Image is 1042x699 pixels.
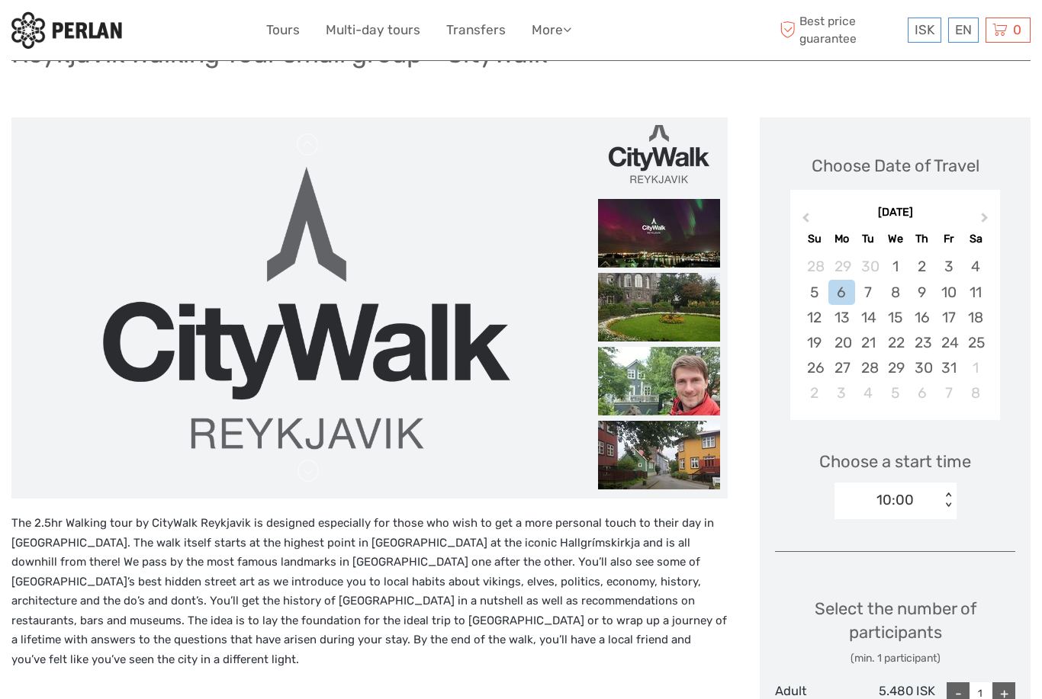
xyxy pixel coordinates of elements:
[935,330,962,355] div: Choose Friday, October 24th, 2025
[935,380,962,406] div: Choose Friday, November 7th, 2025
[962,254,989,279] div: Choose Saturday, October 4th, 2025
[828,330,855,355] div: Choose Monday, October 20th, 2025
[60,125,553,491] img: 8f1325ed9e6d429b99c4c789582693ac_main_slider.png
[598,273,720,341] img: 7f25d7c16917449fad4422cc5213910c_slider_thumbnail.jpeg
[962,280,989,305] div: Choose Saturday, October 11th, 2025
[828,229,855,249] div: Mo
[828,254,855,279] div: Choose Monday, September 29th, 2025
[882,280,909,305] div: Choose Wednesday, October 8th, 2025
[532,19,571,41] a: More
[948,18,979,43] div: EN
[855,280,882,305] div: Choose Tuesday, October 7th, 2025
[776,13,904,46] span: Best price guarantee
[962,305,989,330] div: Choose Saturday, October 18th, 2025
[828,280,855,305] div: Choose Monday, October 6th, 2025
[915,22,934,37] span: ISK
[855,330,882,355] div: Choose Tuesday, October 21st, 2025
[812,154,979,178] div: Choose Date of Travel
[882,229,909,249] div: We
[909,330,935,355] div: Choose Thursday, October 23rd, 2025
[909,355,935,380] div: Choose Thursday, October 30th, 2025
[801,229,828,249] div: Su
[11,11,122,49] img: 288-6a22670a-0f57-43d8-a107-52fbc9b92f2c_logo_small.jpg
[909,305,935,330] div: Choose Thursday, October 16th, 2025
[882,330,909,355] div: Choose Wednesday, October 22nd, 2025
[598,199,720,268] img: 3726e833f544482c95ee821f969106c9_slider_thumbnail.jpeg
[909,229,935,249] div: Th
[775,597,1015,666] div: Select the number of participants
[598,347,720,415] img: 5408d18288d848df810dacf09d04c69a_slider_thumbnail.jpeg
[326,19,420,41] a: Multi-day tours
[828,380,855,406] div: Choose Monday, November 3rd, 2025
[941,492,954,508] div: < >
[175,24,194,42] button: Open LiveChat chat widget
[819,450,971,473] span: Choose a start time
[266,19,300,41] a: Tours
[876,490,914,510] div: 10:00
[855,305,882,330] div: Choose Tuesday, October 14th, 2025
[11,514,728,669] p: The 2.5hr Walking tour by CityWalk Reykjavik is designed especially for those who wish to get a m...
[801,330,828,355] div: Choose Sunday, October 19th, 2025
[792,209,816,233] button: Previous Month
[909,280,935,305] div: Choose Thursday, October 9th, 2025
[828,305,855,330] div: Choose Monday, October 13th, 2025
[962,330,989,355] div: Choose Saturday, October 25th, 2025
[935,229,962,249] div: Fr
[855,254,882,279] div: Choose Tuesday, September 30th, 2025
[598,125,720,194] img: 8f1325ed9e6d429b99c4c789582693ac_slider_thumbnail.png
[828,355,855,380] div: Choose Monday, October 27th, 2025
[962,380,989,406] div: Choose Saturday, November 8th, 2025
[935,355,962,380] div: Choose Friday, October 31st, 2025
[790,205,1000,221] div: [DATE]
[801,305,828,330] div: Choose Sunday, October 12th, 2025
[801,254,828,279] div: Choose Sunday, September 28th, 2025
[882,380,909,406] div: Choose Wednesday, November 5th, 2025
[882,355,909,380] div: Choose Wednesday, October 29th, 2025
[598,421,720,489] img: 7fb2fbb85d8a4340a9d2935130aacb3a_slider_thumbnail.jpeg
[962,355,989,380] div: Choose Saturday, November 1st, 2025
[801,380,828,406] div: Choose Sunday, November 2nd, 2025
[801,355,828,380] div: Choose Sunday, October 26th, 2025
[1011,22,1024,37] span: 0
[795,254,995,406] div: month 2025-10
[909,254,935,279] div: Choose Thursday, October 2nd, 2025
[935,305,962,330] div: Choose Friday, October 17th, 2025
[855,380,882,406] div: Choose Tuesday, November 4th, 2025
[882,254,909,279] div: Choose Wednesday, October 1st, 2025
[21,27,172,39] p: We're away right now. Please check back later!
[935,254,962,279] div: Choose Friday, October 3rd, 2025
[962,229,989,249] div: Sa
[855,229,882,249] div: Tu
[775,651,1015,666] div: (min. 1 participant)
[801,280,828,305] div: Choose Sunday, October 5th, 2025
[882,305,909,330] div: Choose Wednesday, October 15th, 2025
[935,280,962,305] div: Choose Friday, October 10th, 2025
[446,19,506,41] a: Transfers
[909,380,935,406] div: Choose Thursday, November 6th, 2025
[855,355,882,380] div: Choose Tuesday, October 28th, 2025
[974,209,999,233] button: Next Month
